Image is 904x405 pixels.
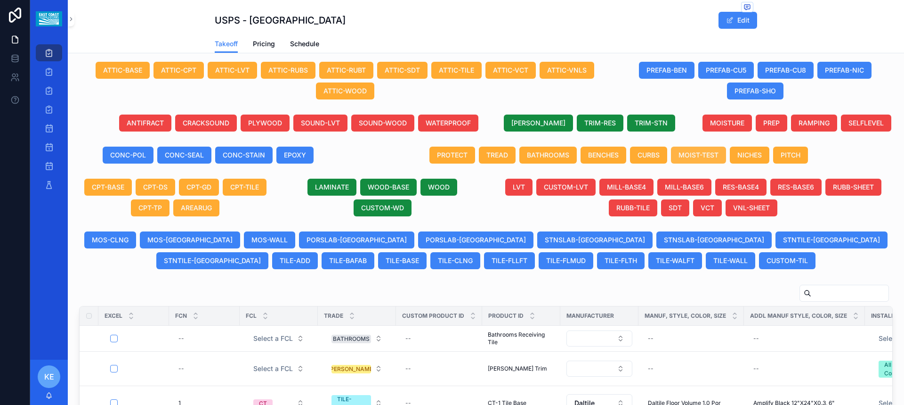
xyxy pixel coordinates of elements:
[161,66,196,75] span: ATTIC-CPT
[96,62,150,79] button: ATTIC-BASE
[215,147,273,164] button: CONC-STAIN
[698,62,754,79] button: PREFAB-CU5
[175,312,187,320] span: FCN
[324,312,343,320] span: Trade
[644,361,738,376] a: --
[773,147,808,164] button: PITCH
[645,312,726,320] span: Manuf, Style, Color, Size
[351,115,414,132] button: SOUND-WOOD
[253,35,275,54] a: Pricing
[488,331,555,346] span: Bathrooms Receiving Tile
[268,66,308,75] span: ATTIC-RUBS
[181,203,212,213] span: AREARUG
[715,179,767,196] button: RES-BASE4
[710,118,744,128] span: MOISTURE
[253,364,293,373] span: Select a FCL
[702,115,752,132] button: MOISTURE
[504,115,573,132] button: [PERSON_NAME]
[354,199,412,216] button: CUSTOM-WD
[545,235,645,245] span: STNSLAB-[GEOGRAPHIC_DATA]
[165,150,204,160] span: CONC-SEAL
[136,179,175,196] button: CPT-DS
[223,150,265,160] span: CONC-STAIN
[605,256,637,265] span: TILE-FLTH
[138,203,162,213] span: CPT-TP
[767,256,808,265] span: CUSTOM-TIL
[284,150,306,160] span: EPOXY
[492,256,527,265] span: TILE-FLLFT
[493,66,528,75] span: ATTIC-VCT
[324,360,390,377] button: Select Button
[360,179,417,196] button: WOOD-BASE
[825,66,864,75] span: PREFAB-NIC
[143,182,168,192] span: CPT-DS
[248,118,282,128] span: PLYWOOD
[756,115,787,132] button: PREP
[377,62,428,79] button: ATTIC-SDT
[566,360,633,377] a: Select Button
[208,62,257,79] button: ATTIC-LVT
[175,115,237,132] button: CRACKSOUND
[726,199,777,216] button: VNL-SHEET
[671,147,726,164] button: MOIST-TEST
[599,179,654,196] button: MILL-BASE4
[385,66,420,75] span: ATTIC-SDT
[246,330,312,347] button: Select Button
[833,182,874,192] span: RUBB-SHEET
[527,150,569,160] span: BATHROOMS
[127,118,164,128] span: ANTIFRACT
[644,331,738,346] a: --
[437,150,468,160] span: PROTECT
[244,231,295,248] button: MOS-WALL
[758,62,814,79] button: PREFAB-CU8
[418,231,533,248] button: PORSLAB-[GEOGRAPHIC_DATA]
[648,365,654,372] div: --
[251,235,288,245] span: MOS-WALL
[513,182,525,192] span: LVT
[566,331,632,347] button: Select Button
[678,150,718,160] span: MOIST-TEST
[783,235,880,245] span: STNTILE-[GEOGRAPHIC_DATA]
[727,83,783,99] button: PREFAB-SHO
[669,203,682,213] span: SDT
[781,150,800,160] span: PITCH
[505,179,533,196] button: LVT
[438,256,473,265] span: TILE-CLNG
[241,115,290,132] button: PLYWOOD
[307,179,356,196] button: LAMINATE
[261,62,315,79] button: ATTIC-RUBS
[588,150,619,160] span: BENCHES
[848,118,884,128] span: SELFLEVEL
[307,235,407,245] span: PORSLAB-[GEOGRAPHIC_DATA]
[103,66,142,75] span: ATTIC-BASE
[723,182,759,192] span: RES-BASE4
[179,179,219,196] button: CPT-GD
[539,252,593,269] button: TILE-FLMUD
[566,361,632,377] button: Select Button
[173,199,219,216] button: AREARUG
[368,182,409,192] span: WOOD-BASE
[316,83,374,99] button: ATTIC-WOOD
[519,147,577,164] button: BATHROOMS
[607,182,646,192] span: MILL-BASE4
[215,14,346,27] h1: USPS - [GEOGRAPHIC_DATA]
[131,199,169,216] button: CPT-TP
[223,179,266,196] button: CPT-TILE
[280,256,310,265] span: TILE-ADD
[778,182,814,192] span: RES-BASE6
[324,330,390,347] button: Select Button
[402,312,464,320] span: Custom Product ID
[753,335,759,342] div: --
[402,361,476,376] a: --
[420,179,457,196] button: WOOD
[322,252,374,269] button: TILE-BAFAB
[92,235,129,245] span: MOS-CLNG
[361,203,404,213] span: CUSTOM-WD
[386,256,419,265] span: TILE-BASE
[540,62,594,79] button: ATTIC-VNLS
[431,62,482,79] button: ATTIC-TILE
[750,312,847,320] span: Addl Manuf Style, Color, Size
[323,360,390,378] a: Select Button
[566,312,614,320] span: Manufacturer
[215,66,250,75] span: ATTIC-LVT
